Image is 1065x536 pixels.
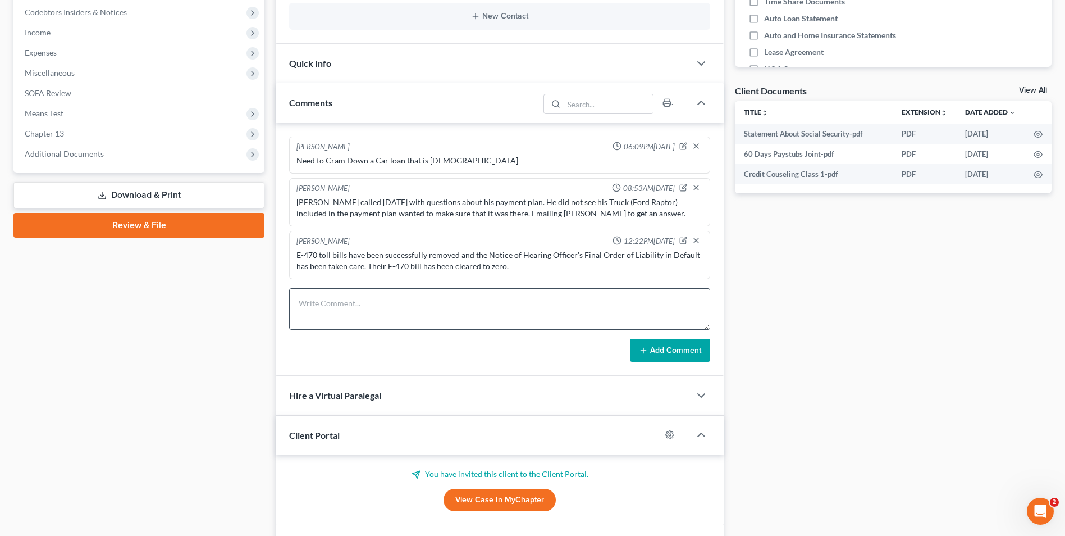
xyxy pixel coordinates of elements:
[956,144,1025,164] td: [DATE]
[735,124,893,144] td: Statement About Social Security-pdf
[624,142,675,152] span: 06:09PM[DATE]
[25,48,57,57] span: Expenses
[296,236,350,247] div: [PERSON_NAME]
[735,85,807,97] div: Client Documents
[25,28,51,37] span: Income
[764,13,838,24] span: Auto Loan Statement
[956,164,1025,184] td: [DATE]
[444,489,556,511] a: View Case in MyChapter
[764,47,824,58] span: Lease Agreement
[25,149,104,158] span: Additional Documents
[296,155,703,166] div: Need to Cram Down a Car loan that is [DEMOGRAPHIC_DATA]
[16,83,264,103] a: SOFA Review
[735,144,893,164] td: 60 Days Paystubs Joint-pdf
[940,110,947,116] i: unfold_more
[956,124,1025,144] td: [DATE]
[1009,110,1016,116] i: expand_more
[25,7,127,17] span: Codebtors Insiders & Notices
[25,68,75,78] span: Miscellaneous
[735,164,893,184] td: Credit Couseling Class 1-pdf
[630,339,710,362] button: Add Comment
[893,164,956,184] td: PDF
[965,108,1016,116] a: Date Added expand_more
[564,94,653,113] input: Search...
[1019,87,1047,94] a: View All
[623,183,675,194] span: 08:53AM[DATE]
[289,58,331,69] span: Quick Info
[289,390,381,401] span: Hire a Virtual Paralegal
[1050,498,1059,507] span: 2
[289,469,710,480] p: You have invited this client to the Client Portal.
[296,183,350,194] div: [PERSON_NAME]
[289,97,332,108] span: Comments
[298,12,701,21] button: New Contact
[25,108,63,118] span: Means Test
[13,213,264,238] a: Review & File
[296,142,350,153] div: [PERSON_NAME]
[764,63,820,75] span: HOA Statement
[13,182,264,208] a: Download & Print
[296,197,703,219] div: [PERSON_NAME] called [DATE] with questions about his payment plan. He did not see his Truck (Ford...
[25,129,64,138] span: Chapter 13
[624,236,675,247] span: 12:22PM[DATE]
[893,124,956,144] td: PDF
[902,108,947,116] a: Extensionunfold_more
[893,144,956,164] td: PDF
[25,88,71,98] span: SOFA Review
[289,430,340,440] span: Client Portal
[764,30,896,41] span: Auto and Home Insurance Statements
[296,249,703,272] div: E-470 toll bills have been successfully removed and the Notice of Hearing Officer's Final Order o...
[761,110,768,116] i: unfold_more
[1027,498,1054,525] iframe: Intercom live chat
[744,108,768,116] a: Titleunfold_more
